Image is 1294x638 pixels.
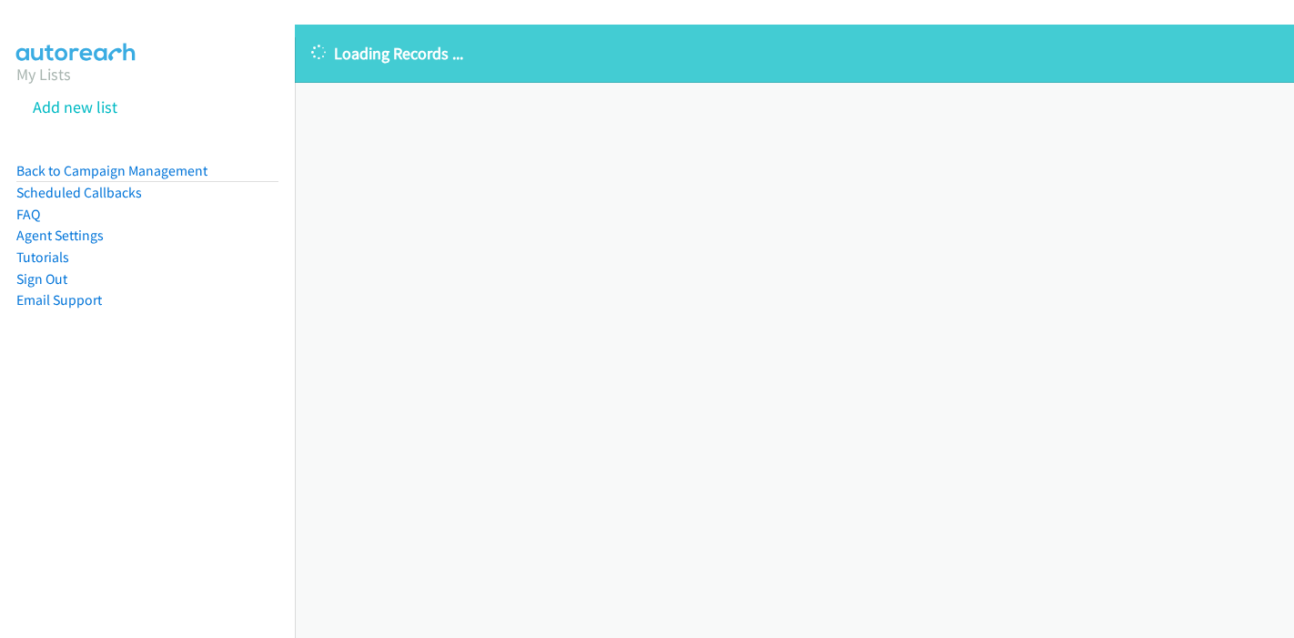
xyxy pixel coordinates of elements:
[16,270,67,288] a: Sign Out
[311,41,1278,66] p: Loading Records ...
[16,291,102,309] a: Email Support
[16,184,142,201] a: Scheduled Callbacks
[33,96,117,117] a: Add new list
[16,227,104,244] a: Agent Settings
[16,206,40,223] a: FAQ
[16,248,69,266] a: Tutorials
[16,162,207,179] a: Back to Campaign Management
[16,64,71,85] a: My Lists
